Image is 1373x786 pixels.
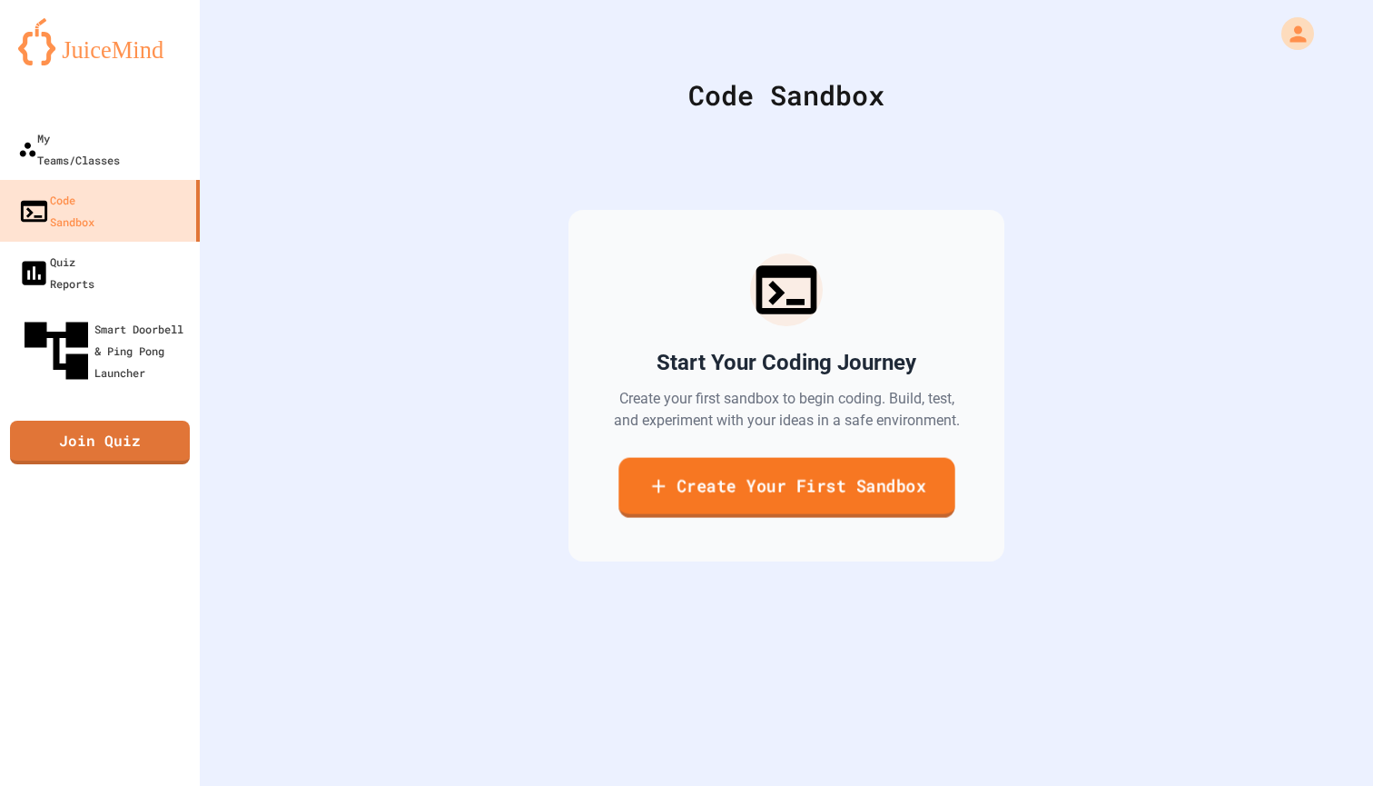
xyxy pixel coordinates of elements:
[18,313,193,389] div: Smart Doorbell & Ping Pong Launcher
[18,251,94,294] div: Quiz Reports
[18,18,182,65] img: logo-orange.svg
[612,388,961,432] p: Create your first sandbox to begin coding. Build, test, and experiment with your ideas in a safe ...
[618,458,954,518] a: Create Your First Sandbox
[1262,13,1319,55] div: My Account
[245,75,1328,115] div: Code Sandbox
[657,348,916,377] h2: Start Your Coding Journey
[10,421,190,464] a: Join Quiz
[18,127,120,171] div: My Teams/Classes
[18,189,94,233] div: Code Sandbox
